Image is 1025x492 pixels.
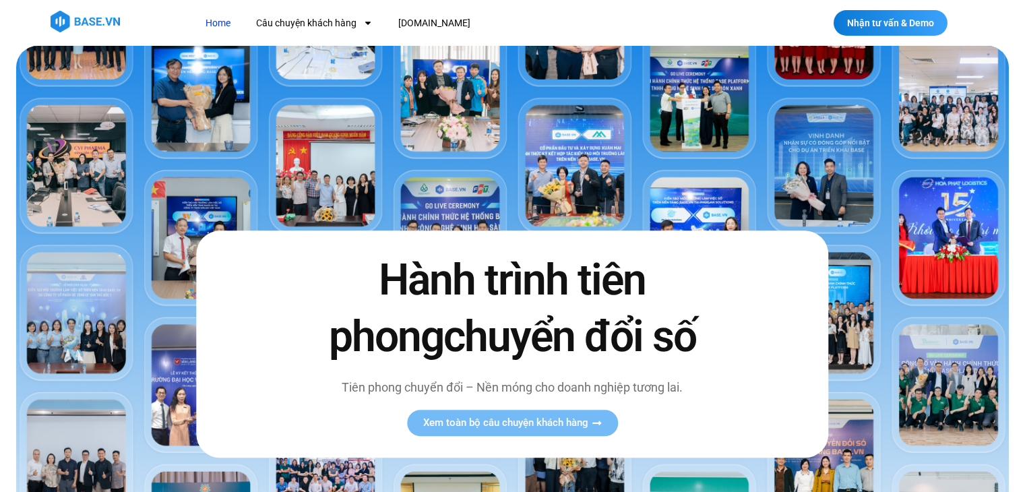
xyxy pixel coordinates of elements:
[195,11,718,36] nav: Menu
[407,410,618,436] a: Xem toàn bộ câu chuyện khách hàng
[443,311,696,362] span: chuyển đổi số
[847,18,934,28] span: Nhận tư vấn & Demo
[246,11,383,36] a: Câu chuyện khách hàng
[834,10,948,36] a: Nhận tư vấn & Demo
[300,378,724,396] p: Tiên phong chuyển đổi – Nền móng cho doanh nghiệp tương lai.
[195,11,241,36] a: Home
[388,11,480,36] a: [DOMAIN_NAME]
[423,418,588,428] span: Xem toàn bộ câu chuyện khách hàng
[300,253,724,365] h2: Hành trình tiên phong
